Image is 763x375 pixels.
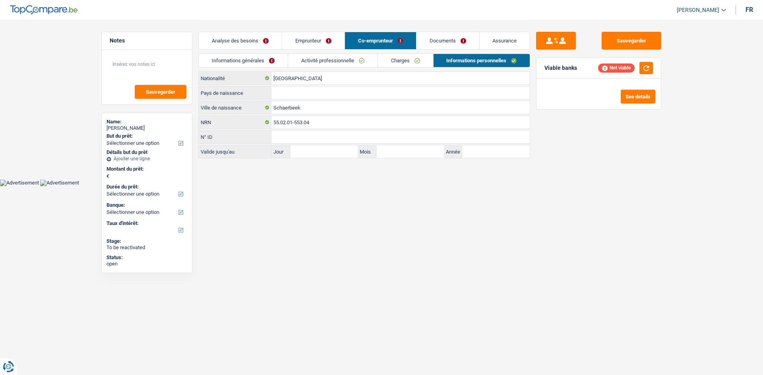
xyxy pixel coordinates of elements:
img: Advertisement [40,180,79,186]
label: Valide jusqu'au [199,145,271,158]
h5: Notes [110,37,184,44]
input: MM [377,145,444,158]
a: Emprunteur [282,32,345,49]
label: Pays de naissance [199,87,271,99]
label: But du prêt: [107,133,186,139]
a: Activité professionnelle [288,54,378,67]
div: To be reactivated [107,244,187,251]
label: Nationalité [199,72,271,85]
label: NRN [199,116,271,129]
a: [PERSON_NAME] [670,4,726,17]
button: See details [621,90,655,104]
label: Jour [271,145,290,158]
span: € [107,173,109,179]
label: Année [444,145,463,158]
a: Documents [416,32,479,49]
a: Co-emprunteur [345,32,416,49]
input: 590-1234567-89 [271,131,530,143]
label: Mois [358,145,377,158]
label: N° ID [199,131,271,143]
a: Assurance [480,32,530,49]
img: TopCompare Logo [10,5,77,15]
div: Stage: [107,238,187,244]
a: Informations générales [199,54,288,67]
input: Belgique [271,72,530,85]
input: Belgique [271,87,530,99]
div: Détails but du prêt [107,149,187,156]
label: Montant du prêt: [107,166,186,172]
a: Charges [378,54,433,67]
a: Informations personnelles [434,54,530,67]
div: Status: [107,254,187,261]
button: Sauvegarder [602,32,661,50]
div: open [107,261,187,267]
button: Sauvegarder [135,85,186,99]
div: fr [746,6,753,13]
input: JJ [290,145,358,158]
span: Sauvegarder [146,89,175,94]
div: [PERSON_NAME] [107,125,187,131]
label: Taux d'intérêt: [107,220,186,227]
label: Durée du prêt: [107,184,186,190]
div: Ajouter une ligne [107,156,187,162]
input: AAAA [463,145,530,158]
input: 12.12.12-123.12 [271,116,530,129]
label: Banque: [107,202,186,208]
div: Not viable [598,63,635,72]
div: Name: [107,119,187,125]
label: Ville de naissance [199,101,271,114]
span: [PERSON_NAME] [677,7,719,13]
a: Analyse des besoins [199,32,282,49]
div: Viable banks [544,65,577,71]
